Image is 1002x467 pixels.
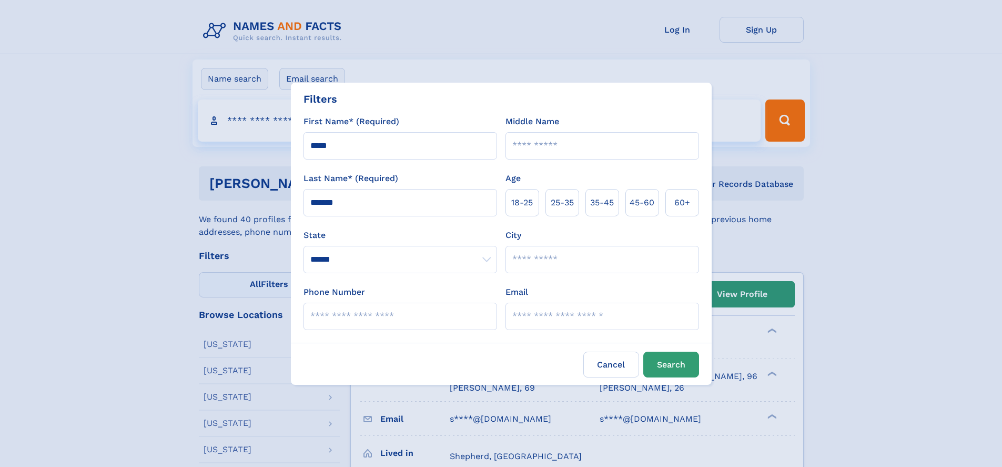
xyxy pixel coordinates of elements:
div: Filters [303,91,337,107]
span: 60+ [674,196,690,209]
label: Last Name* (Required) [303,172,398,185]
span: 25‑35 [551,196,574,209]
label: Middle Name [505,115,559,128]
label: Phone Number [303,286,365,299]
span: 35‑45 [590,196,614,209]
label: Cancel [583,352,639,377]
label: First Name* (Required) [303,115,399,128]
span: 18‑25 [511,196,533,209]
label: City [505,229,521,242]
label: Email [505,286,528,299]
span: 45‑60 [630,196,654,209]
button: Search [643,352,699,377]
label: State [303,229,497,242]
label: Age [505,172,521,185]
